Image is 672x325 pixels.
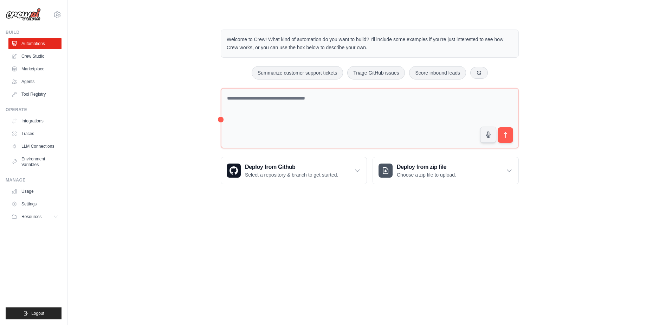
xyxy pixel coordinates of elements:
a: Usage [8,186,62,197]
p: Select a repository & branch to get started. [245,171,338,178]
button: Resources [8,211,62,222]
h3: Deploy from zip file [397,163,456,171]
p: Welcome to Crew! What kind of automation do you want to build? I'll include some examples if you'... [227,36,513,52]
a: Agents [8,76,62,87]
a: Automations [8,38,62,49]
button: Score inbound leads [409,66,466,79]
span: Resources [21,214,41,219]
div: Manage [6,177,62,183]
button: Logout [6,307,62,319]
button: Triage GitHub issues [347,66,405,79]
a: Marketplace [8,63,62,75]
button: Summarize customer support tickets [252,66,343,79]
div: Build [6,30,62,35]
img: Logo [6,8,41,21]
a: LLM Connections [8,141,62,152]
a: Crew Studio [8,51,62,62]
a: Traces [8,128,62,139]
a: Integrations [8,115,62,127]
a: Settings [8,198,62,210]
p: Choose a zip file to upload. [397,171,456,178]
h3: Deploy from Github [245,163,338,171]
a: Environment Variables [8,153,62,170]
a: Tool Registry [8,89,62,100]
div: Operate [6,107,62,113]
span: Logout [31,311,44,316]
